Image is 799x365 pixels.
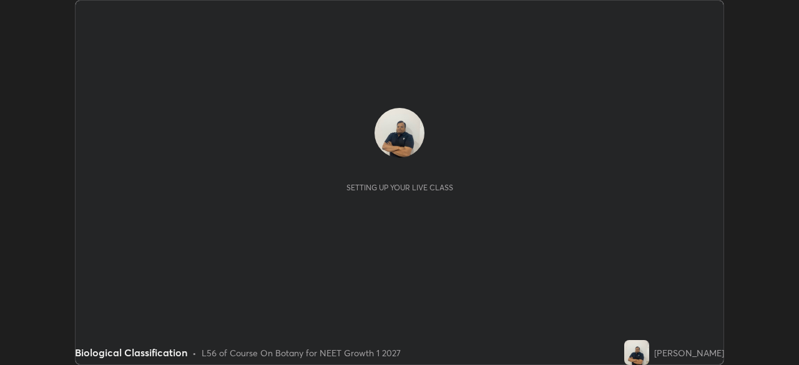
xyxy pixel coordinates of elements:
[192,346,197,359] div: •
[375,108,424,158] img: 390311c6a4d943fab4740fd561fcd617.jpg
[202,346,401,359] div: L56 of Course On Botany for NEET Growth 1 2027
[654,346,724,359] div: [PERSON_NAME]
[346,183,453,192] div: Setting up your live class
[624,340,649,365] img: 390311c6a4d943fab4740fd561fcd617.jpg
[75,345,187,360] div: Biological Classification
